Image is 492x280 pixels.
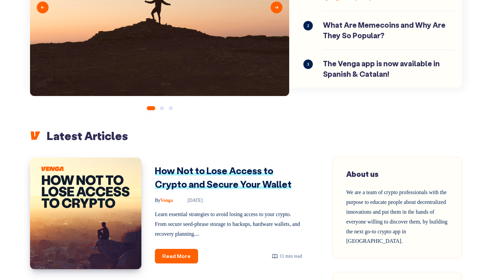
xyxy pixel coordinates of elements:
[346,189,447,244] span: We are a team of crypto professionals with the purpose to educate people about decentralized inno...
[271,1,282,13] button: Next
[155,198,160,203] span: By
[303,60,313,69] span: 3
[178,198,203,203] time: [DATE]
[37,1,49,13] button: Previous
[169,106,173,110] button: 3 of 3
[155,164,292,190] a: How Not to Lose Access to Crypto and Secure Your Wallet
[155,198,174,203] a: ByVenga
[147,106,155,110] button: 1 of 3
[160,106,164,110] button: 2 of 3
[272,252,302,260] div: 11 min read
[155,249,198,263] a: Read More
[303,21,313,30] span: 2
[30,128,462,143] h2: Latest Articles
[155,198,173,203] span: Venga
[155,210,302,239] p: Learn essential strategies to avoid losing access to your crypto. From secure seed‑phrase storage...
[346,169,379,179] span: About us
[30,158,141,269] img: Image of: How Not to Lose Access to Crypto and Secure Your Wallet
